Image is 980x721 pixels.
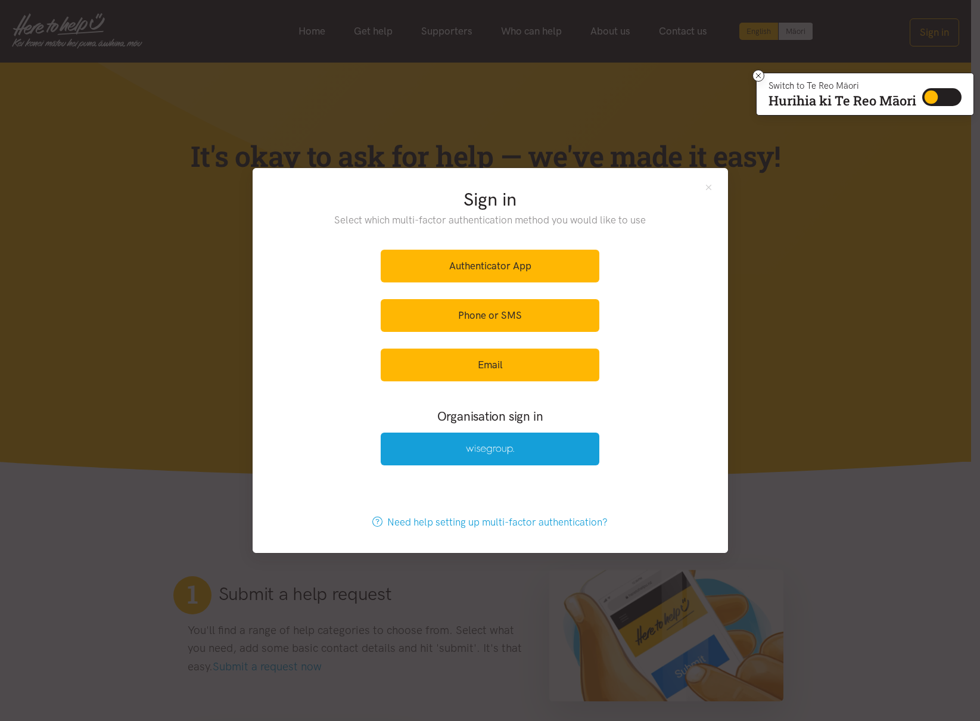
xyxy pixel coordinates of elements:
p: Switch to Te Reo Māori [769,82,916,89]
p: Hurihia ki Te Reo Māori [769,95,916,106]
h2: Sign in [310,187,670,212]
button: Close [704,182,714,192]
a: Email [381,349,599,381]
a: Phone or SMS [381,299,599,332]
p: Select which multi-factor authentication method you would like to use [310,212,670,228]
h3: Organisation sign in [349,408,632,425]
a: Need help setting up multi-factor authentication? [360,506,620,539]
a: Authenticator App [381,250,599,282]
img: Wise Group [466,445,515,455]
